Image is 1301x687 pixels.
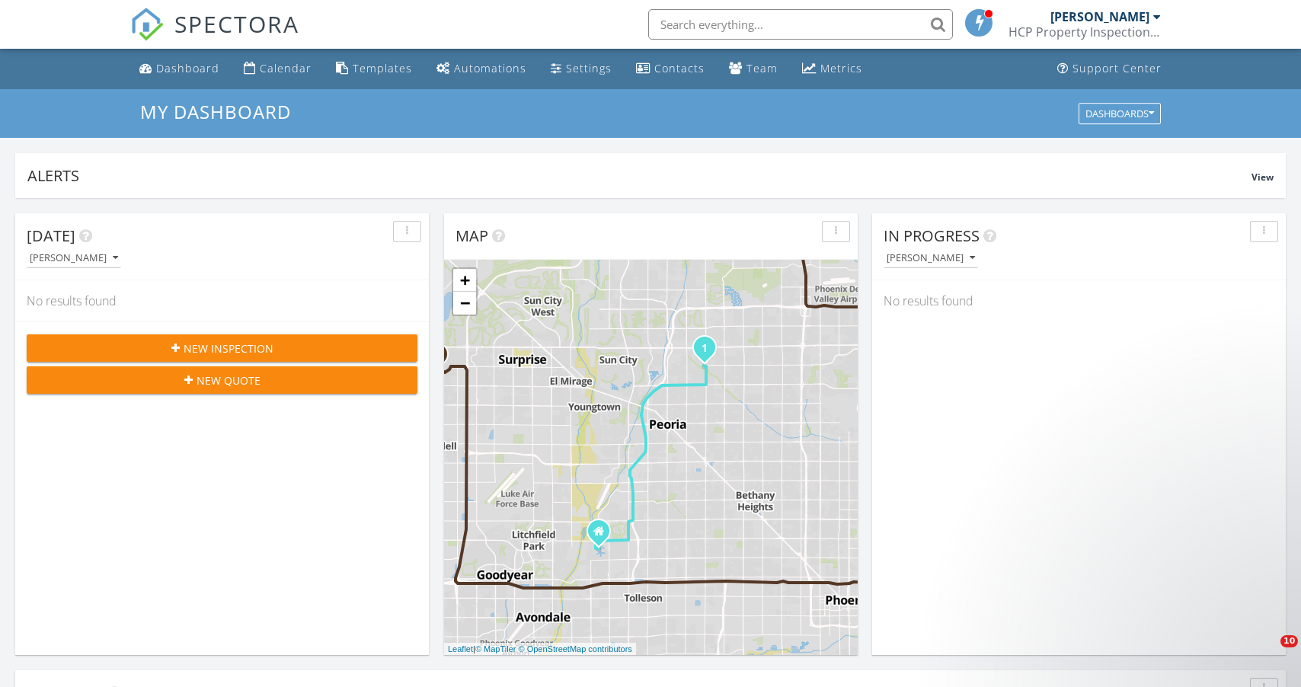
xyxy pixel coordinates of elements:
span: [DATE] [27,225,75,246]
div: Dashboard [156,61,219,75]
div: [PERSON_NAME] [30,253,118,264]
div: Contacts [654,61,705,75]
div: 6758 W Caribbean Ln, Peoria, AZ 85381 [705,347,714,356]
span: SPECTORA [174,8,299,40]
a: Calendar [238,55,318,83]
a: Leaflet [448,644,473,653]
div: 11113 W. Sunflower pl, Avondale AZ 85392 [599,531,608,540]
div: Automations [454,61,526,75]
a: Automations (Basic) [430,55,532,83]
div: Dashboards [1085,108,1154,119]
img: The Best Home Inspection Software - Spectora [130,8,164,41]
button: [PERSON_NAME] [27,248,121,269]
span: Map [456,225,488,246]
i: 1 [702,343,708,354]
button: Dashboards [1079,103,1161,124]
div: | [444,643,636,656]
a: Support Center [1051,55,1168,83]
div: Settings [566,61,612,75]
div: No results found [872,280,1286,321]
div: [PERSON_NAME] [887,253,975,264]
div: Metrics [820,61,862,75]
div: No results found [15,280,429,321]
span: In Progress [884,225,980,246]
button: New Quote [27,366,417,394]
iframe: Intercom live chat [1249,635,1286,672]
a: Dashboard [133,55,225,83]
a: Zoom in [453,269,476,292]
div: Calendar [260,61,312,75]
span: New Inspection [184,340,273,356]
a: SPECTORA [130,21,299,53]
div: Alerts [27,165,1251,186]
div: Templates [353,61,412,75]
div: HCP Property Inspections Arizona [1009,24,1161,40]
div: Team [746,61,778,75]
a: Team [723,55,784,83]
span: New Quote [197,372,261,388]
div: [PERSON_NAME] [1050,9,1149,24]
a: © MapTiler [475,644,516,653]
span: My Dashboard [140,99,291,124]
a: Settings [545,55,618,83]
a: Templates [330,55,418,83]
button: New Inspection [27,334,417,362]
div: 17972 W Mauna Loa Lane, Surprise Arizona 85388 [436,354,446,363]
a: Metrics [796,55,868,83]
a: © OpenStreetMap contributors [519,644,632,653]
span: 10 [1280,635,1298,647]
div: Support Center [1072,61,1162,75]
a: Zoom out [453,292,476,315]
input: Search everything... [648,9,953,40]
button: [PERSON_NAME] [884,248,978,269]
a: Contacts [630,55,711,83]
span: View [1251,171,1274,184]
